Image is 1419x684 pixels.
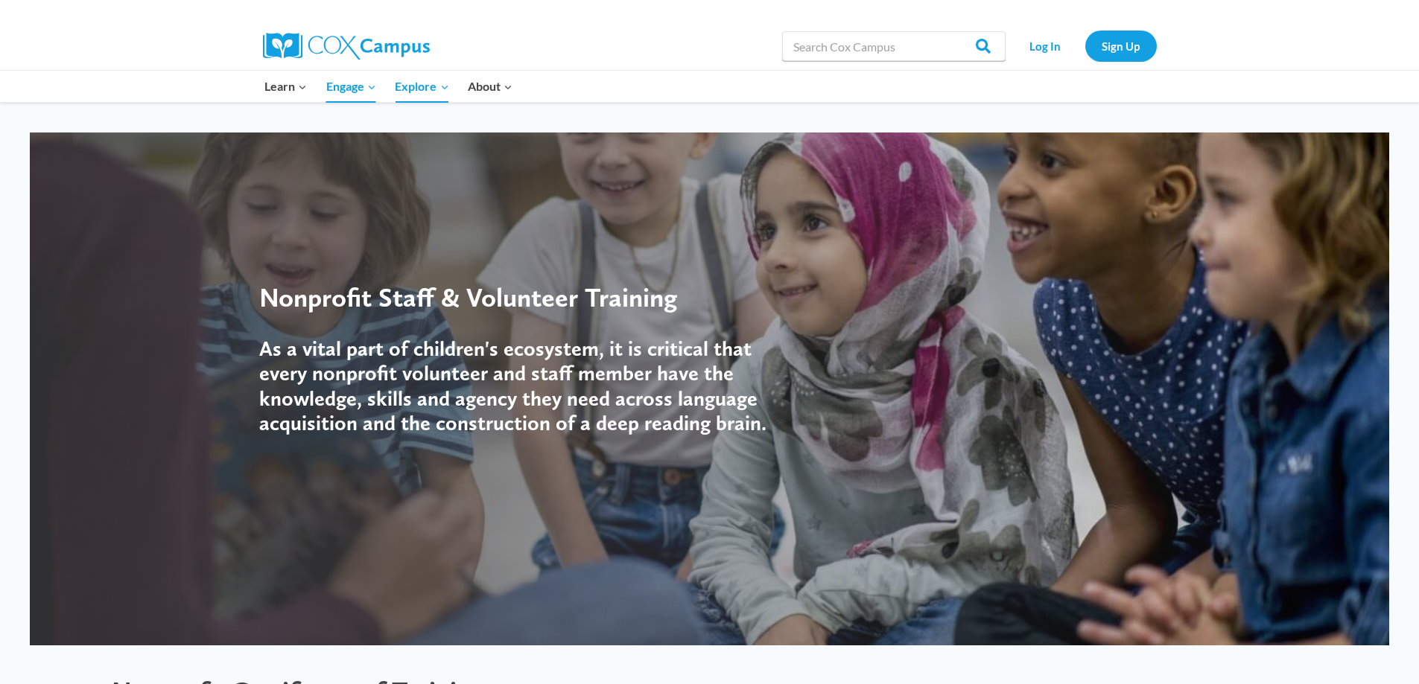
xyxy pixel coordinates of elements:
[1085,31,1157,61] a: Sign Up
[263,33,430,60] img: Cox Campus
[259,281,788,313] div: Nonprofit Staff & Volunteer Training
[782,31,1006,61] input: Search Cox Campus
[255,71,522,102] nav: Primary Navigation
[259,336,788,436] h4: As a vital part of children's ecosystem, it is critical that every nonprofit volunteer and staff ...
[1013,31,1157,61] nav: Secondary Navigation
[1013,31,1078,61] a: Log In
[395,77,448,96] span: Explore
[326,77,376,96] span: Engage
[468,77,512,96] span: About
[264,77,307,96] span: Learn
